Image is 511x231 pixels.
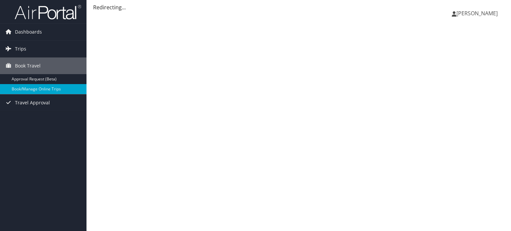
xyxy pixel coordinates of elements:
a: [PERSON_NAME] [452,3,504,23]
span: Travel Approval [15,94,50,111]
div: Redirecting... [93,3,504,11]
span: [PERSON_NAME] [456,10,498,17]
span: Trips [15,41,26,57]
span: Book Travel [15,58,41,74]
span: Dashboards [15,24,42,40]
img: airportal-logo.png [15,4,81,20]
